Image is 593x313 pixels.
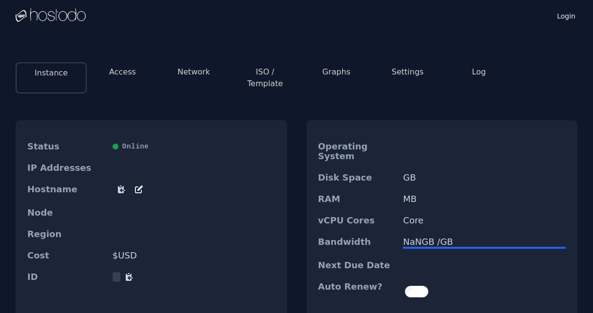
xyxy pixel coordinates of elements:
dt: Cost [27,251,105,260]
div: NaN GB / GB [403,237,566,247]
button: Instance [35,67,68,79]
button: Access [109,66,136,78]
dt: RAM [318,194,396,204]
dd: GB [403,173,566,183]
button: Network [177,66,210,78]
button: Log [472,66,486,78]
button: ISO / Template [237,66,293,90]
dt: Next Due Date [318,260,396,270]
dt: Operating System [318,142,396,161]
a: Login [555,9,577,21]
dt: Region [27,229,105,239]
div: Online [113,142,275,151]
dt: Status [27,142,105,151]
img: Logo [16,8,86,23]
dt: Disk Space [318,173,396,183]
dt: IP Addresses [27,163,105,173]
dt: Auto Renew? [318,282,396,301]
dd: MB [403,194,566,204]
dd: Core [403,216,566,225]
dt: vCPU Cores [318,216,396,225]
button: Settings [392,66,424,78]
dt: Hostname [27,184,105,196]
dd: $ USD [113,251,275,260]
dt: ID [27,272,105,282]
dt: Node [27,208,105,218]
button: Graphs [323,66,350,78]
dt: Bandwidth [318,237,396,249]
